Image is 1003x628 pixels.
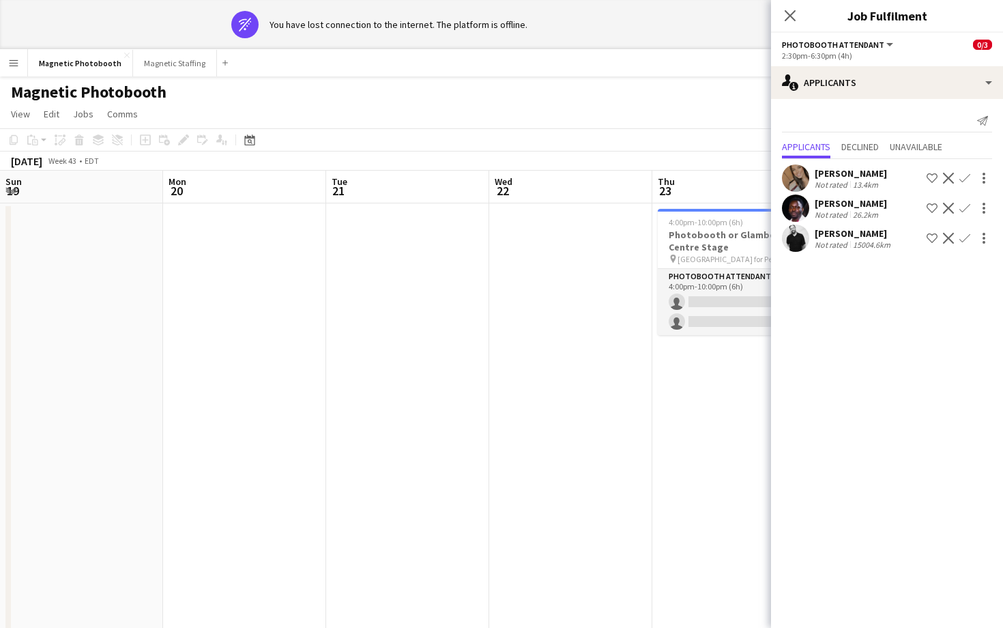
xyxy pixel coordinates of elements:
button: Magnetic Staffing [133,50,217,76]
div: 26.2km [850,210,881,220]
a: Jobs [68,105,99,123]
span: Comms [107,108,138,120]
span: Declined [841,142,879,152]
h3: Photobooth or Glambot: Centre Stage [658,229,811,253]
h1: Magnetic Photobooth [11,82,166,102]
div: [PERSON_NAME] [815,227,893,240]
div: Not rated [815,180,850,190]
a: View [5,105,35,123]
div: 13.4km [850,180,881,190]
span: View [11,108,30,120]
div: 15004.6km [850,240,893,250]
span: Tue [332,175,347,188]
div: Not rated [815,210,850,220]
div: [PERSON_NAME] [815,197,887,210]
span: Week 43 [45,156,79,166]
span: Photobooth Attendant [782,40,884,50]
span: Sun [5,175,22,188]
app-card-role: Photobooth Attendant0/24:00pm-10:00pm (6h) [658,269,811,335]
span: Unavailable [890,142,942,152]
h3: Job Fulfilment [771,7,1003,25]
span: Applicants [782,142,830,152]
button: Photobooth Attendant [782,40,895,50]
span: Jobs [73,108,93,120]
span: Mon [169,175,186,188]
button: Magnetic Photobooth [28,50,133,76]
div: 2:30pm-6:30pm (4h) [782,51,992,61]
span: 4:00pm-10:00pm (6h) [669,217,743,227]
span: 22 [493,183,512,199]
a: Edit [38,105,65,123]
div: You have lost connection to the internet. The platform is offline. [270,18,527,31]
span: 0/3 [973,40,992,50]
app-job-card: 4:00pm-10:00pm (6h)0/2Photobooth or Glambot: Centre Stage [GEOGRAPHIC_DATA] for Performing Arts1 ... [658,209,811,335]
div: [PERSON_NAME] [815,167,887,180]
span: 21 [330,183,347,199]
div: [DATE] [11,154,42,168]
span: Edit [44,108,59,120]
span: 20 [166,183,186,199]
span: 19 [3,183,22,199]
div: Not rated [815,240,850,250]
div: EDT [85,156,99,166]
div: Applicants [771,66,1003,99]
span: 23 [656,183,675,199]
span: [GEOGRAPHIC_DATA] for Performing Arts [678,254,780,264]
span: Wed [495,175,512,188]
a: Comms [102,105,143,123]
span: Thu [658,175,675,188]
